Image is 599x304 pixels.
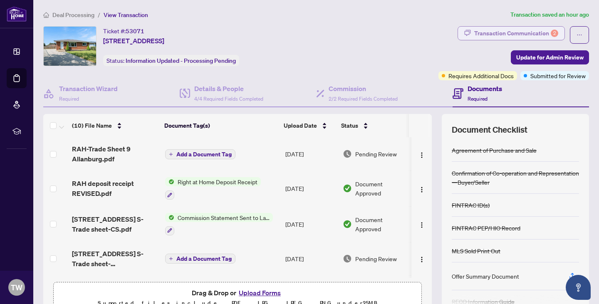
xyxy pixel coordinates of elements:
[169,257,173,261] span: plus
[69,114,161,137] th: (10) File Name
[165,213,273,235] button: Status IconCommission Statement Sent to Lawyer
[165,254,235,264] button: Add a Document Tag
[468,96,488,102] span: Required
[355,179,408,198] span: Document Approved
[165,149,235,160] button: Add a Document Tag
[43,12,49,18] span: home
[103,26,144,36] div: Ticket #:
[192,287,283,298] span: Drag & Drop or
[415,182,428,195] button: Logo
[126,27,144,35] span: 53071
[418,222,425,228] img: Logo
[194,96,263,102] span: 4/4 Required Fields Completed
[165,177,174,186] img: Status Icon
[165,149,235,159] button: Add a Document Tag
[355,149,397,158] span: Pending Review
[103,55,239,66] div: Status:
[355,215,408,233] span: Document Approved
[343,184,352,193] img: Document Status
[338,114,409,137] th: Status
[418,256,425,263] img: Logo
[282,171,339,206] td: [DATE]
[452,146,537,155] div: Agreement of Purchase and Sale
[59,84,118,94] h4: Transaction Wizard
[165,213,174,222] img: Status Icon
[11,282,22,293] span: TW
[452,200,490,210] div: FINTRAC ID(s)
[329,96,398,102] span: 2/2 Required Fields Completed
[282,137,339,171] td: [DATE]
[577,32,582,38] span: ellipsis
[165,177,261,200] button: Status IconRight at Home Deposit Receipt
[44,27,96,66] img: IMG-X12393547_1.jpg
[72,249,158,269] span: [STREET_ADDRESS] S-Trade sheet-[PERSON_NAME] to review.pdf
[341,121,358,130] span: Status
[452,124,527,136] span: Document Checklist
[174,177,261,186] span: Right at Home Deposit Receipt
[103,36,164,46] span: [STREET_ADDRESS]
[194,84,263,94] h4: Details & People
[343,149,352,158] img: Document Status
[329,84,398,94] h4: Commission
[448,71,514,80] span: Requires Additional Docs
[474,27,558,40] div: Transaction Communication
[282,206,339,242] td: [DATE]
[418,186,425,193] img: Logo
[174,213,273,222] span: Commission Statement Sent to Lawyer
[280,114,337,137] th: Upload Date
[165,253,235,264] button: Add a Document Tag
[98,10,100,20] li: /
[418,152,425,158] img: Logo
[59,96,79,102] span: Required
[530,71,586,80] span: Submitted for Review
[551,30,558,37] div: 2
[236,287,283,298] button: Upload Forms
[510,10,589,20] article: Transaction saved an hour ago
[355,254,397,263] span: Pending Review
[516,51,584,64] span: Update for Admin Review
[72,214,158,234] span: [STREET_ADDRESS] S-Trade sheet-CS.pdf
[415,252,428,265] button: Logo
[452,246,500,255] div: MLS Sold Print Out
[452,168,579,187] div: Confirmation of Co-operation and Representation—Buyer/Seller
[415,147,428,161] button: Logo
[468,84,502,94] h4: Documents
[343,254,352,263] img: Document Status
[566,275,591,300] button: Open asap
[282,242,339,275] td: [DATE]
[458,26,565,40] button: Transaction Communication2
[52,11,94,19] span: Deal Processing
[284,121,317,130] span: Upload Date
[415,217,428,231] button: Logo
[72,121,112,130] span: (10) File Name
[161,114,280,137] th: Document Tag(s)
[452,272,519,281] div: Offer Summary Document
[176,151,232,157] span: Add a Document Tag
[511,50,589,64] button: Update for Admin Review
[343,220,352,229] img: Document Status
[72,144,158,164] span: RAH-Trade Sheet 9 Allanburg.pdf
[104,11,148,19] span: View Transaction
[176,256,232,262] span: Add a Document Tag
[7,6,27,22] img: logo
[126,57,236,64] span: Information Updated - Processing Pending
[169,152,173,156] span: plus
[72,178,158,198] span: RAH deposit receipt REVISED.pdf
[452,223,520,232] div: FINTRAC PEP/HIO Record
